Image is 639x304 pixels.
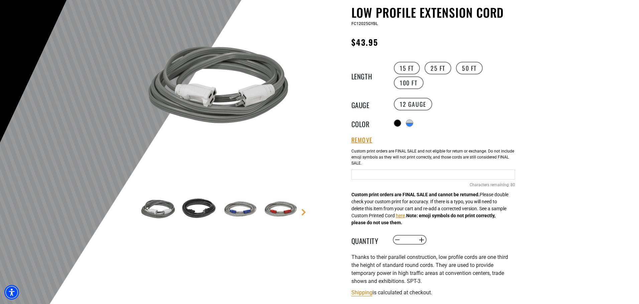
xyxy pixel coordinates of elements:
input: Grey and Blue cable [351,170,515,180]
legend: Color [351,119,385,127]
span: Characters remaining: [470,183,510,187]
label: 100 FT [394,76,424,89]
img: black [179,190,218,229]
div: is calculated at checkout. [351,288,515,297]
label: Quantity [351,236,385,244]
span: FC12025GYBL [351,21,378,26]
div: Accessibility Menu [4,285,19,300]
legend: Gauge [351,100,385,108]
p: Thanks to their parallel construction, low profile cords are one third the height of standard rou... [351,253,515,285]
img: Grey & Blue [220,190,259,229]
button: here [396,212,405,219]
legend: Length [351,71,385,80]
label: 25 FT [425,62,451,74]
img: grey & white [139,190,178,229]
label: 50 FT [456,62,483,74]
a: Shipping [351,289,372,296]
a: Next [300,209,307,216]
strong: Note: emoji symbols do not print correctly, please do not use them. [351,213,495,225]
img: grey & red [260,190,299,229]
button: Remove [351,136,373,144]
img: grey & white [139,7,300,168]
label: 15 FT [394,62,420,74]
span: 80 [510,182,515,188]
h1: Low Profile Extension Cord [351,5,515,19]
span: $43.95 [351,36,378,48]
label: 12 Gauge [394,98,432,110]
